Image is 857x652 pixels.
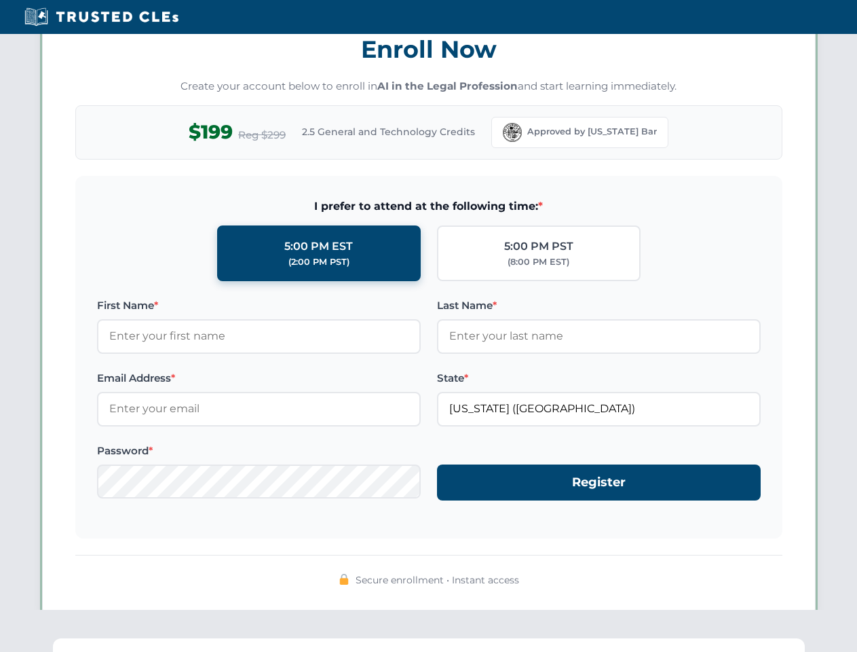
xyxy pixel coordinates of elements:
[437,370,761,386] label: State
[437,319,761,353] input: Enter your last name
[97,198,761,215] span: I prefer to attend at the following time:
[238,127,286,143] span: Reg $299
[356,573,519,587] span: Secure enrollment • Instant access
[20,7,183,27] img: Trusted CLEs
[503,123,522,142] img: Florida Bar
[437,297,761,314] label: Last Name
[189,117,233,147] span: $199
[75,28,782,71] h3: Enroll Now
[288,255,349,269] div: (2:00 PM PST)
[504,238,573,255] div: 5:00 PM PST
[508,255,569,269] div: (8:00 PM EST)
[284,238,353,255] div: 5:00 PM EST
[75,79,782,94] p: Create your account below to enroll in and start learning immediately.
[302,124,475,139] span: 2.5 General and Technology Credits
[377,79,518,92] strong: AI in the Legal Profession
[97,319,421,353] input: Enter your first name
[97,392,421,426] input: Enter your email
[97,297,421,314] label: First Name
[97,370,421,386] label: Email Address
[527,125,657,139] span: Approved by [US_STATE] Bar
[339,574,349,585] img: 🔒
[97,443,421,459] label: Password
[437,465,761,501] button: Register
[437,392,761,426] input: Florida (FL)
